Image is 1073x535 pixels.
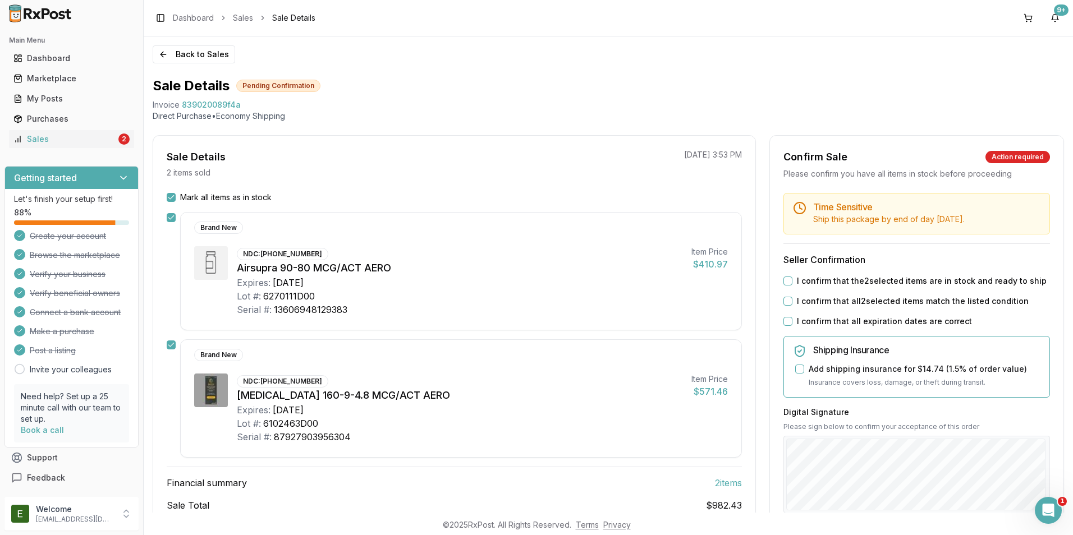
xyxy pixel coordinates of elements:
h3: Seller Confirmation [783,253,1050,266]
span: 88 % [14,207,31,218]
div: $410.97 [691,257,728,271]
div: Confirm Sale [783,149,847,165]
h5: Time Sensitive [813,202,1040,211]
span: Create your account [30,230,106,242]
span: Ship this package by end of day [DATE] . [813,214,965,224]
h2: Main Menu [9,36,134,45]
a: Invite your colleagues [30,364,112,375]
button: 9+ [1046,9,1064,27]
div: Sale Details [167,149,226,165]
div: Please confirm you have all items in stock before proceeding [783,168,1050,179]
div: Marketplace [13,73,130,84]
span: 1 [1058,497,1067,506]
button: Purchases [4,110,139,128]
button: Sales2 [4,130,139,148]
label: Add shipping insurance for $14.74 ( 1.5 % of order value) [809,363,1027,375]
div: Invoice [153,99,180,110]
span: Make a purchase [30,326,94,337]
button: My Posts [4,90,139,108]
div: Dashboard [13,53,130,64]
div: Purchases [13,113,130,124]
p: Insurance covers loss, damage, or theft during transit. [809,377,1040,388]
label: I confirm that all expiration dates are correct [797,316,972,327]
div: Brand New [194,349,243,361]
div: Sales [13,133,116,145]
div: Airsupra 90-80 MCG/ACT AERO [237,260,682,276]
a: Book a call [21,425,64,435]
div: 9+ [1054,4,1069,16]
a: Terms [576,520,599,529]
p: Please sign below to confirm your acceptance of this order [783,422,1050,431]
p: Direct Purchase • Economy Shipping [153,110,1064,122]
img: User avatar [11,505,29,523]
a: Marketplace [9,68,134,89]
p: [EMAIL_ADDRESS][DOMAIN_NAME] [36,515,114,524]
div: $571.46 [691,385,728,398]
p: Let's finish your setup first! [14,193,129,205]
a: Dashboard [173,12,214,24]
span: $982.43 [706,499,742,512]
div: 6102463D00 [263,417,318,430]
div: My Posts [13,93,130,104]
h3: Getting started [14,171,77,185]
span: Financial summary [167,476,247,490]
div: Serial #: [237,430,272,444]
a: Privacy [603,520,631,529]
span: 2 item s [715,476,742,490]
nav: breadcrumb [173,12,315,24]
div: Item Price [691,246,728,257]
a: Sales2 [9,129,134,149]
div: Expires: [237,403,270,417]
iframe: Intercom live chat [1035,497,1062,524]
div: [DATE] [273,403,304,417]
img: Airsupra 90-80 MCG/ACT AERO [194,246,228,280]
label: Mark all items as in stock [180,192,272,203]
img: RxPost Logo [4,4,76,22]
div: [MEDICAL_DATA] 160-9-4.8 MCG/ACT AERO [237,388,682,403]
span: Feedback [27,472,65,483]
button: Support [4,448,139,468]
button: Back to Sales [153,45,235,63]
button: Feedback [4,468,139,488]
h5: Shipping Insurance [813,345,1040,354]
div: NDC: [PHONE_NUMBER] [237,248,328,260]
a: Dashboard [9,48,134,68]
span: Connect a bank account [30,307,121,318]
button: Dashboard [4,49,139,67]
div: [DATE] [273,276,304,289]
span: Sale Details [272,12,315,24]
div: Action required [985,151,1050,163]
div: 13606948129383 [274,303,347,316]
span: Browse the marketplace [30,250,120,261]
a: Purchases [9,109,134,129]
img: Breztri Aerosphere 160-9-4.8 MCG/ACT AERO [194,373,228,407]
div: Item Price [691,373,728,385]
p: Welcome [36,504,114,515]
div: 6270111D00 [263,289,315,303]
a: Sales [233,12,253,24]
div: 87927903956304 [274,430,351,444]
h3: Digital Signature [783,407,1050,418]
p: [DATE] 3:53 PM [684,149,742,160]
p: 2 items sold [167,167,210,178]
div: 2 [118,133,130,145]
div: Lot #: [237,289,261,303]
div: Brand New [194,222,243,234]
span: Post a listing [30,345,76,356]
div: Serial #: [237,303,272,316]
h1: Sale Details [153,77,230,95]
label: I confirm that all 2 selected items match the listed condition [797,296,1029,307]
span: Sale Total [167,499,209,512]
label: I confirm that the 2 selected items are in stock and ready to ship [797,275,1047,287]
div: Expires: [237,276,270,289]
span: Verify your business [30,269,106,280]
div: NDC: [PHONE_NUMBER] [237,375,328,388]
a: My Posts [9,89,134,109]
div: Lot #: [237,417,261,430]
p: Need help? Set up a 25 minute call with our team to set up. [21,391,122,425]
div: Pending Confirmation [236,80,320,92]
button: Marketplace [4,70,139,87]
span: Verify beneficial owners [30,288,120,299]
span: 839020089f4a [182,99,241,110]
